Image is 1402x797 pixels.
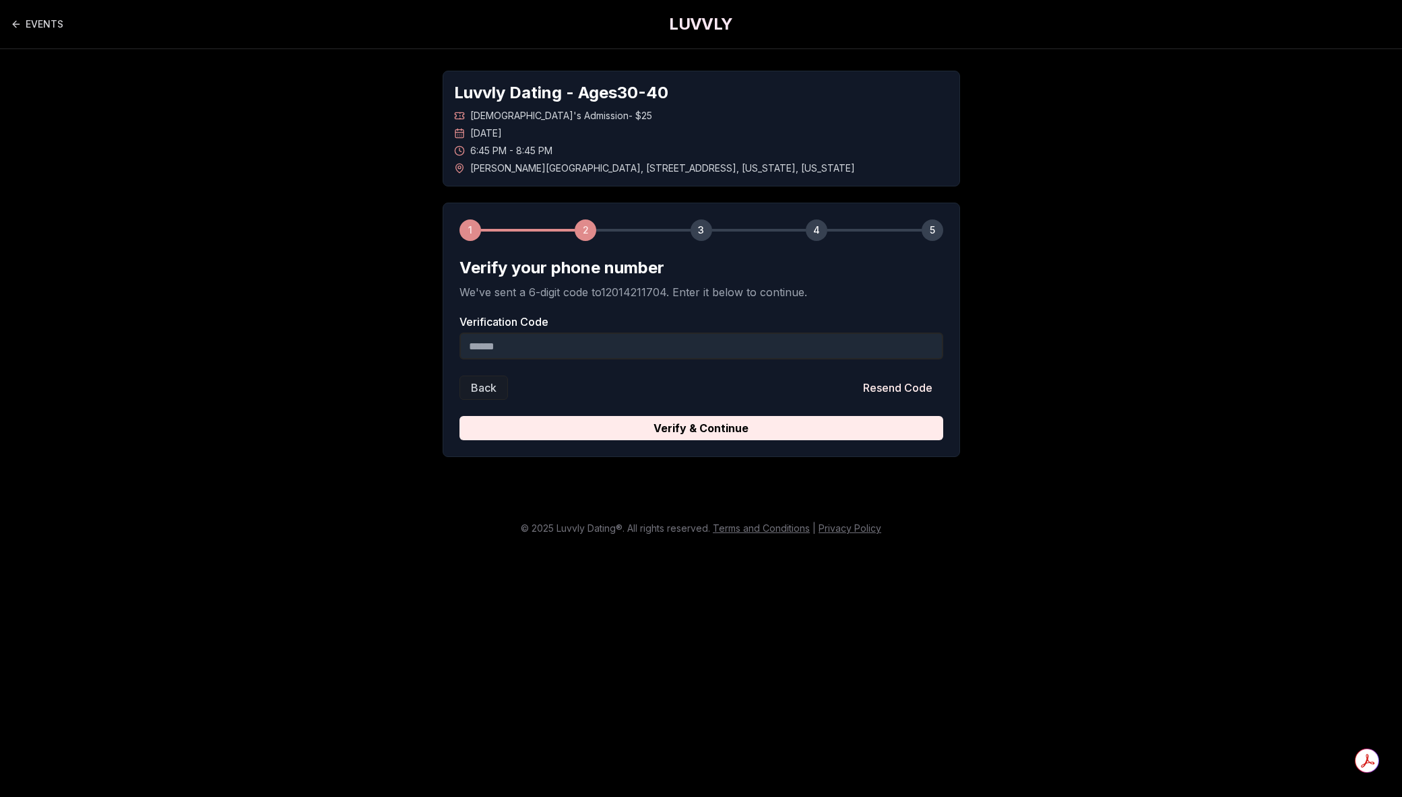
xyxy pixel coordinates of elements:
[459,376,508,400] button: Back
[459,219,481,241] div: 1
[470,127,502,140] span: [DATE]
[459,416,943,440] button: Verify & Continue
[691,219,712,241] div: 3
[470,162,855,175] span: [PERSON_NAME][GEOGRAPHIC_DATA] , [STREET_ADDRESS] , [US_STATE] , [US_STATE]
[459,257,943,279] h2: Verify your phone number
[852,376,943,400] button: Resend Code
[669,13,732,35] a: LUVVLY
[470,144,552,158] span: 6:45 PM - 8:45 PM
[470,109,652,123] span: [DEMOGRAPHIC_DATA]'s Admission - $25
[819,522,881,534] a: Privacy Policy
[11,11,63,38] a: Back to events
[459,316,943,327] label: Verification Code
[454,82,949,104] h1: Luvvly Dating - Ages 30 - 40
[922,219,943,241] div: 5
[459,284,943,300] p: We've sent a 6-digit code to 12014211704 . Enter it below to continue.
[812,522,816,534] span: |
[806,219,827,241] div: 4
[575,219,596,241] div: 2
[713,522,810,534] a: Terms and Conditions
